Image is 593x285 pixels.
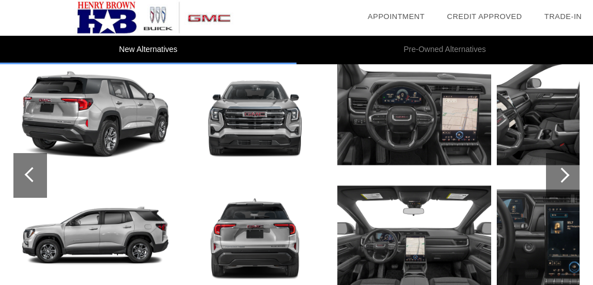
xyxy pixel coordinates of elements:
[337,57,491,172] img: 2026gms281990578_1280_11.png
[544,12,582,21] a: Trade-In
[18,57,172,172] img: 2026gms281992303_1280_02.png
[178,57,332,172] img: 2026gms281990576_1280_05.png
[368,12,425,21] a: Appointment
[447,12,522,21] a: Credit Approved
[296,36,593,64] li: Pre-Owned Alternatives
